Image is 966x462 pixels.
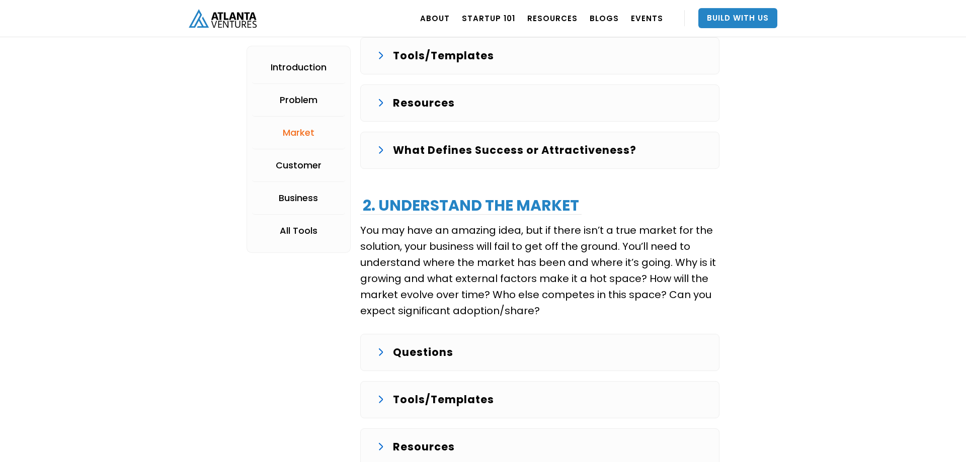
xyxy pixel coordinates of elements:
[378,146,383,154] img: arrow down
[360,197,582,215] h2: 2. UNDERSTAND THE MARKET
[378,348,383,356] img: arrow down
[271,62,327,72] div: Introduction
[252,181,345,214] a: Business
[590,4,619,32] a: BLOGS
[462,4,515,32] a: Startup 101
[393,95,455,111] p: Resources
[280,95,317,105] div: Problem
[378,395,383,403] img: arrow down
[378,51,383,59] img: arrow down
[280,226,317,236] div: All Tools
[283,127,314,137] div: Market
[252,116,345,149] a: Market
[393,392,494,408] p: Tools/Templates
[279,193,318,203] div: Business
[393,142,636,158] p: What Defines Success or Attractiveness?
[393,48,494,64] p: Tools/Templates
[252,51,345,83] a: Introduction
[252,83,345,116] a: Problem
[360,222,719,319] p: You may have an amazing idea, but if there isn’t a true market for the solution, your business wi...
[252,149,345,181] a: Customer
[378,442,383,450] img: arrow down
[393,439,455,455] p: Resources
[393,344,453,360] p: Questions
[420,4,450,32] a: ABOUT
[378,99,383,107] img: arrow down
[276,160,321,170] div: Customer
[527,4,578,32] a: RESOURCES
[631,4,663,32] a: EVENTS
[252,214,345,247] a: All Tools
[698,8,777,28] a: Build With Us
